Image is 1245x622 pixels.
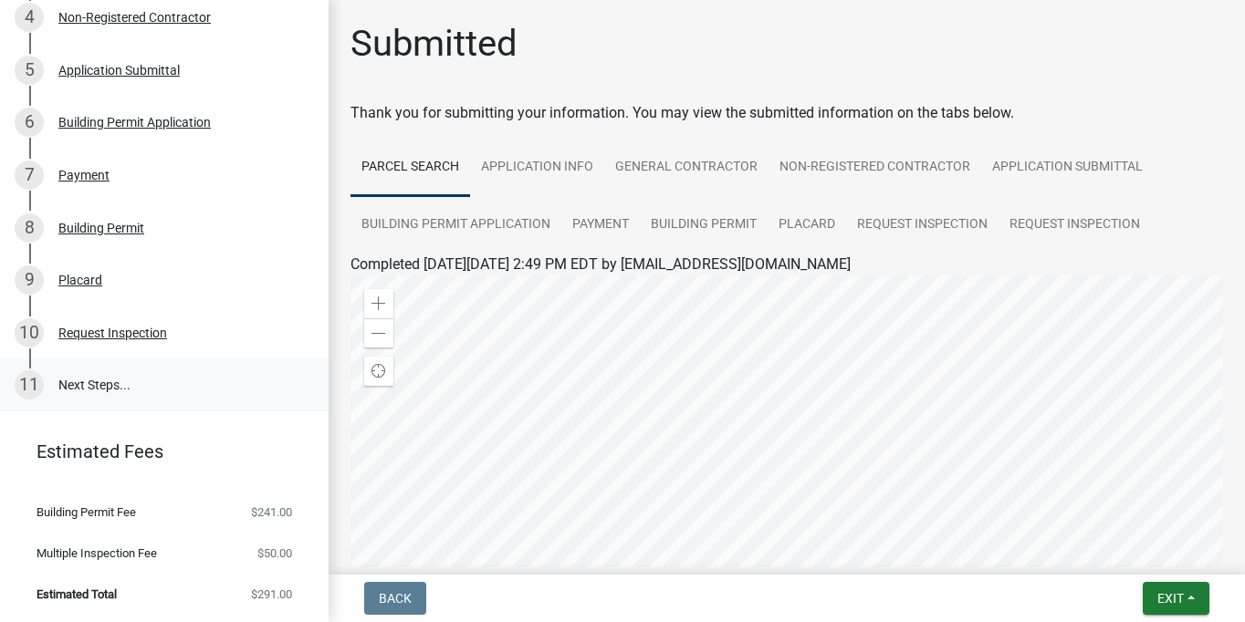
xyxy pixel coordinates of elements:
[1157,591,1184,606] span: Exit
[58,116,211,129] div: Building Permit Application
[58,274,102,286] div: Placard
[1143,582,1209,615] button: Exit
[58,11,211,24] div: Non-Registered Contractor
[15,3,44,32] div: 4
[15,265,44,295] div: 9
[470,139,604,197] a: Application Info
[58,222,144,234] div: Building Permit
[251,506,292,518] span: $241.00
[15,370,44,399] div: 11
[58,64,180,77] div: Application Submittal
[257,547,292,559] span: $50.00
[350,196,561,254] a: Building Permit Application
[350,255,851,273] span: Completed [DATE][DATE] 2:49 PM EDT by [EMAIL_ADDRESS][DOMAIN_NAME]
[769,139,981,197] a: Non-Registered Contractor
[37,547,157,559] span: Multiple Inspection Fee
[15,213,44,243] div: 8
[364,582,426,615] button: Back
[364,318,393,347] div: Zoom out
[15,161,44,190] div: 7
[15,56,44,85] div: 5
[604,139,769,197] a: General Contractor
[999,196,1151,254] a: Request Inspection
[15,318,44,347] div: 10
[364,289,393,318] div: Zoom in
[561,196,640,254] a: Payment
[379,591,412,606] span: Back
[58,169,110,181] div: Payment
[15,433,299,470] a: Estimated Fees
[37,588,117,600] span: Estimated Total
[350,22,518,66] h1: Submitted
[981,139,1154,197] a: Application Submittal
[350,102,1223,124] div: Thank you for submitting your information. You may view the submitted information on the tabs below.
[846,196,999,254] a: Request Inspection
[350,139,470,197] a: Parcel search
[251,588,292,600] span: $291.00
[640,196,768,254] a: Building Permit
[768,196,846,254] a: Placard
[364,357,393,386] div: Find my location
[58,327,167,339] div: Request Inspection
[15,108,44,137] div: 6
[37,506,136,518] span: Building Permit Fee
